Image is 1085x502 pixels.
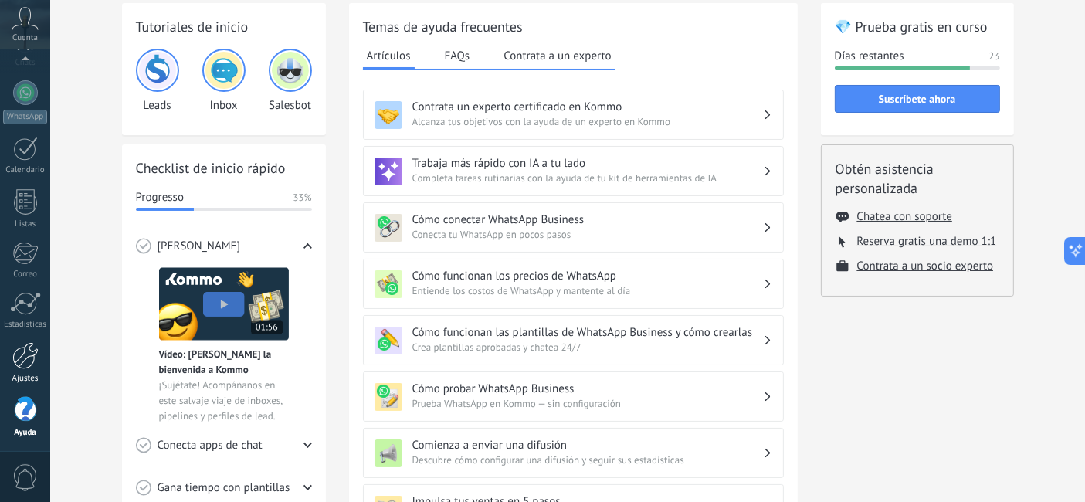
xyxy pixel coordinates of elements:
h3: Cómo funcionan los precios de WhatsApp [412,269,763,283]
h3: Trabaja más rápido con IA a tu lado [412,156,763,171]
h2: Tutoriales de inicio [136,17,312,36]
button: Contrata a un socio experto [857,259,994,273]
div: Ajustes [3,374,48,384]
h2: Checklist de inicio rápido [136,158,312,178]
span: [PERSON_NAME] [158,239,241,254]
div: Listas [3,219,48,229]
button: Reserva gratis una demo 1:1 [857,234,997,249]
span: Conecta tu WhatsApp en pocos pasos [412,227,763,243]
span: Entiende los costos de WhatsApp y mantente al día [412,283,763,299]
div: WhatsApp [3,110,47,124]
span: Vídeo: [PERSON_NAME] la bienvenida a Kommo [159,347,289,378]
div: Estadísticas [3,320,48,330]
span: Gana tiempo con plantillas [158,480,290,496]
span: Progresso [136,190,184,205]
h2: 💎 Prueba gratis en curso [835,17,1000,36]
span: Cuenta [12,33,38,43]
span: Descubre cómo configurar una difusión y seguir sus estadísticas [412,453,763,468]
span: ¡Sujétate! Acompáñanos en este salvaje viaje de inboxes, pipelines y perfiles de lead. [159,378,289,424]
span: Suscríbete ahora [879,93,956,104]
h3: Contrata un experto certificado en Kommo [412,100,763,114]
div: Leads [136,49,179,113]
h2: Temas de ayuda frecuentes [363,17,784,36]
button: Contrata a un experto [500,44,615,67]
span: Conecta apps de chat [158,438,263,453]
div: Salesbot [269,49,312,113]
button: FAQs [441,44,474,67]
div: Inbox [202,49,246,113]
button: Chatea con soporte [857,209,952,224]
h3: Comienza a enviar una difusión [412,438,763,453]
span: 23 [988,49,999,64]
div: Correo [3,270,48,280]
div: Ayuda [3,428,48,438]
span: Días restantes [835,49,904,64]
span: Completa tareas rutinarias con la ayuda de tu kit de herramientas de IA [412,171,763,186]
span: Prueba WhatsApp en Kommo — sin configuración [412,396,763,412]
span: 33% [293,190,311,205]
h3: Cómo probar WhatsApp Business [412,382,763,396]
button: Suscríbete ahora [835,85,1000,113]
h3: Cómo funcionan las plantillas de WhatsApp Business y cómo crearlas [412,325,763,340]
span: Crea plantillas aprobadas y chatea 24/7 [412,340,763,355]
h2: Obtén asistencia personalizada [836,159,999,198]
img: Meet video [159,267,289,341]
h3: Cómo conectar WhatsApp Business [412,212,763,227]
button: Artículos [363,44,415,70]
div: Calendario [3,165,48,175]
span: Alcanza tus objetivos con la ayuda de un experto en Kommo [412,114,763,130]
